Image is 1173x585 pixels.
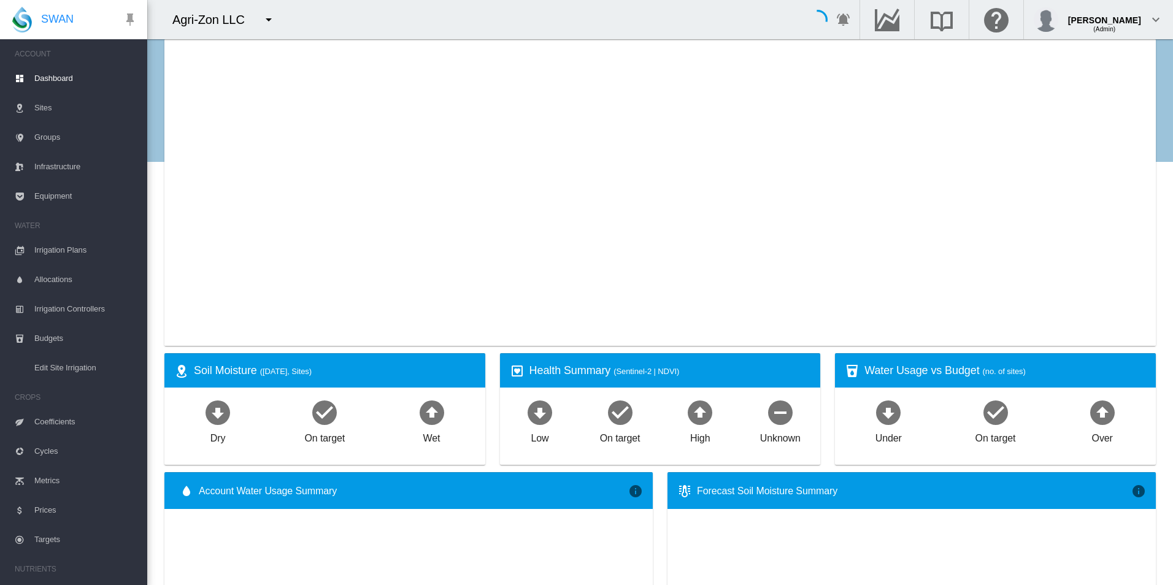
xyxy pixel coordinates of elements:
[982,12,1011,27] md-icon: Click here for help
[927,12,956,27] md-icon: Search the knowledge base
[34,353,137,383] span: Edit Site Irrigation
[12,7,32,32] img: SWAN-Landscape-Logo-Colour-drop.png
[872,12,902,27] md-icon: Go to the Data Hub
[15,388,137,407] span: CROPS
[981,397,1010,427] md-icon: icon-checkbox-marked-circle
[34,235,137,265] span: Irrigation Plans
[179,484,194,499] md-icon: icon-water
[34,324,137,353] span: Budgets
[34,152,137,182] span: Infrastructure
[510,364,525,378] md-icon: icon-heart-box-outline
[697,484,1131,498] div: Forecast Soil Moisture Summary
[1068,9,1141,21] div: [PERSON_NAME]
[831,7,856,32] button: icon-bell-ring
[1034,7,1058,32] img: profile.jpg
[836,12,851,27] md-icon: icon-bell-ring
[864,363,1146,378] div: Water Usage vs Budget
[34,495,137,525] span: Prices
[34,93,137,123] span: Sites
[34,437,137,466] span: Cycles
[628,484,643,499] md-icon: icon-information
[210,427,226,445] div: Dry
[34,64,137,93] span: Dashboard
[15,559,137,579] span: NUTRIENTS
[613,367,679,376] span: (Sentinel-2 | NDVI)
[1093,26,1115,32] span: (Admin)
[261,12,276,27] md-icon: icon-menu-down
[600,427,640,445] div: On target
[256,7,281,32] button: icon-menu-down
[34,407,137,437] span: Coefficients
[34,525,137,554] span: Targets
[531,427,548,445] div: Low
[677,484,692,499] md-icon: icon-thermometer-lines
[203,397,233,427] md-icon: icon-arrow-down-bold-circle
[525,397,555,427] md-icon: icon-arrow-down-bold-circle
[983,367,1026,376] span: (no. of sites)
[34,182,137,211] span: Equipment
[260,367,312,376] span: ([DATE], Sites)
[423,427,440,445] div: Wet
[874,397,903,427] md-icon: icon-arrow-down-bold-circle
[304,427,345,445] div: On target
[34,294,137,324] span: Irrigation Controllers
[1088,397,1117,427] md-icon: icon-arrow-up-bold-circle
[685,397,715,427] md-icon: icon-arrow-up-bold-circle
[975,427,1016,445] div: On target
[174,364,189,378] md-icon: icon-map-marker-radius
[690,427,710,445] div: High
[34,123,137,152] span: Groups
[194,363,475,378] div: Soil Moisture
[310,397,339,427] md-icon: icon-checkbox-marked-circle
[529,363,811,378] div: Health Summary
[760,427,801,445] div: Unknown
[1092,427,1113,445] div: Over
[34,466,137,495] span: Metrics
[845,364,860,378] md-icon: icon-cup-water
[123,12,137,27] md-icon: icon-pin
[15,44,137,64] span: ACCOUNT
[41,12,74,27] span: SWAN
[766,397,795,427] md-icon: icon-minus-circle
[1131,484,1146,499] md-icon: icon-information
[199,484,628,498] span: Account Water Usage Summary
[34,265,137,294] span: Allocations
[417,397,447,427] md-icon: icon-arrow-up-bold-circle
[606,397,635,427] md-icon: icon-checkbox-marked-circle
[1148,12,1163,27] md-icon: icon-chevron-down
[15,216,137,235] span: WATER
[172,11,256,28] div: Agri-Zon LLC
[875,427,902,445] div: Under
